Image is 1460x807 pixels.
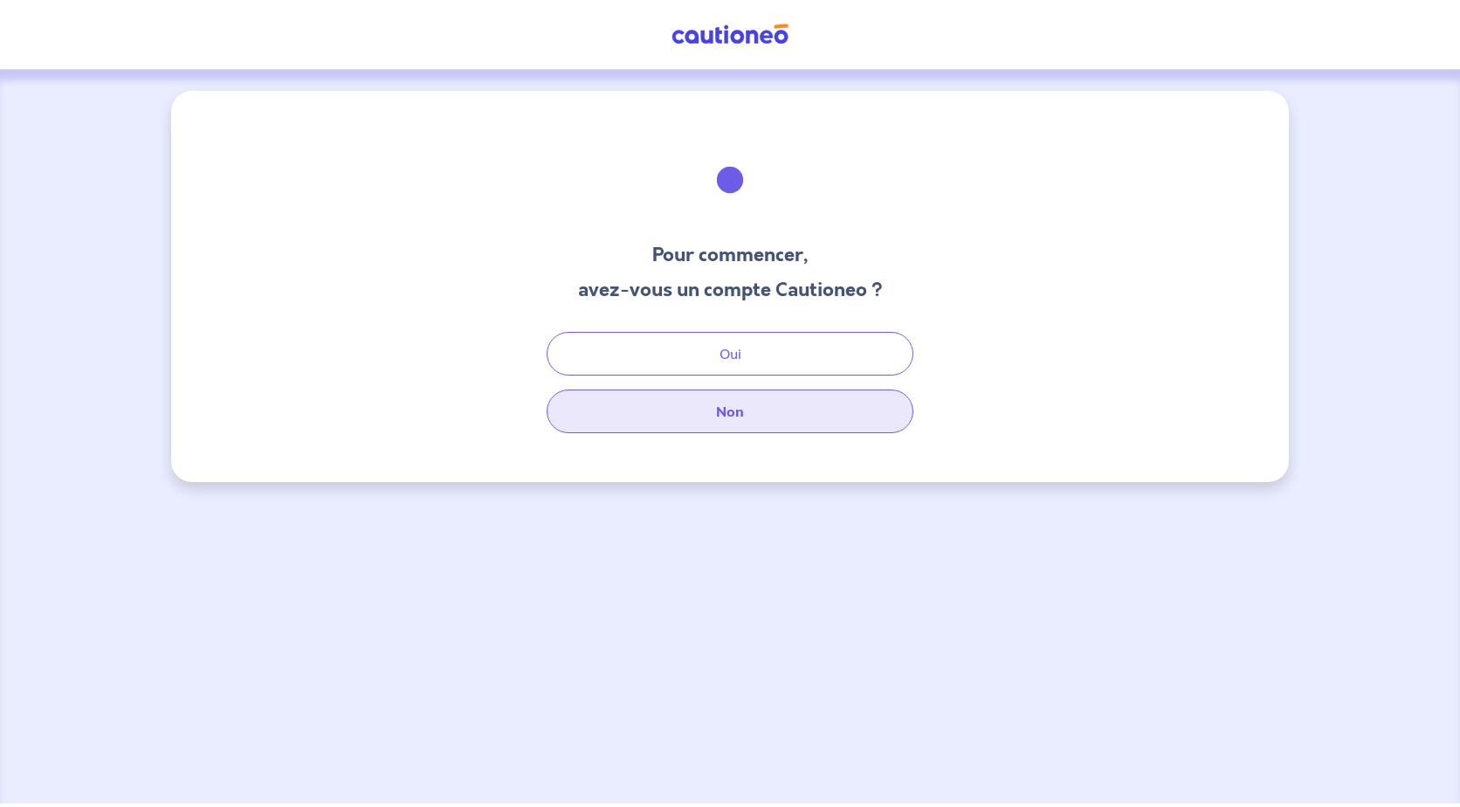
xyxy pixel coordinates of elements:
[578,276,883,304] h3: avez-vous un compte Cautioneo ?
[665,24,795,45] img: Cautioneo
[578,241,883,269] h3: Pour commencer,
[547,332,913,376] button: Oui
[683,133,777,227] img: illu_welcome.svg
[547,390,913,433] button: Non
